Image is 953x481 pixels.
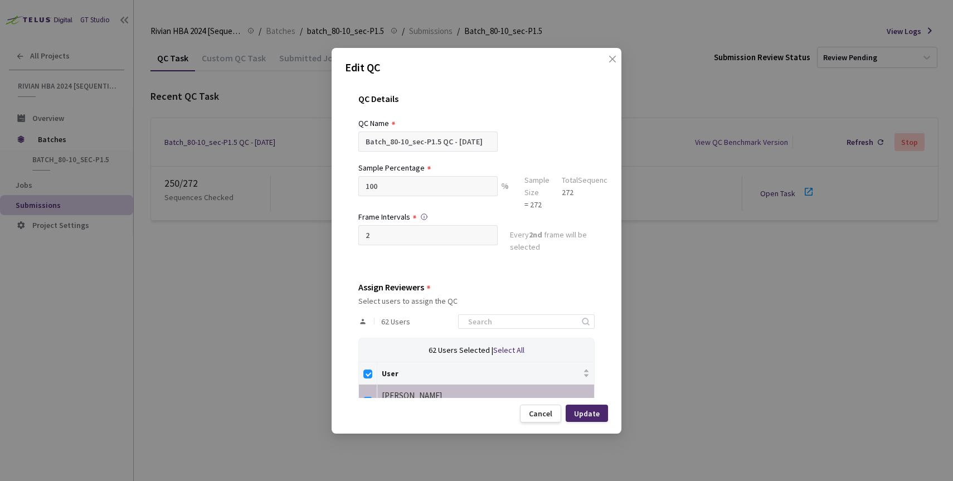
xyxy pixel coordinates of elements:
[574,409,600,417] div: Update
[562,174,616,186] div: Total Sequences
[358,297,595,305] div: Select users to assign the QC
[597,55,615,72] button: Close
[562,186,616,198] div: 272
[529,230,542,240] strong: 2nd
[381,317,410,326] span: 62 Users
[377,362,595,385] th: User
[358,225,498,245] input: Enter frame interval
[345,59,608,76] p: Edit QC
[382,368,581,377] span: User
[382,389,590,402] div: [PERSON_NAME]
[358,211,410,223] div: Frame Intervals
[429,345,493,355] span: 62 Users Selected |
[529,409,552,418] div: Cancel
[493,345,524,355] span: Select All
[358,162,425,174] div: Sample Percentage
[358,94,595,117] div: QC Details
[524,198,550,211] div: = 272
[498,176,512,211] div: %
[358,282,424,292] div: Assign Reviewers
[358,117,389,129] div: QC Name
[358,176,498,196] input: e.g. 10
[524,174,550,198] div: Sample Size
[510,229,595,255] div: Every frame will be selected
[608,55,617,86] span: close
[461,315,580,328] input: Search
